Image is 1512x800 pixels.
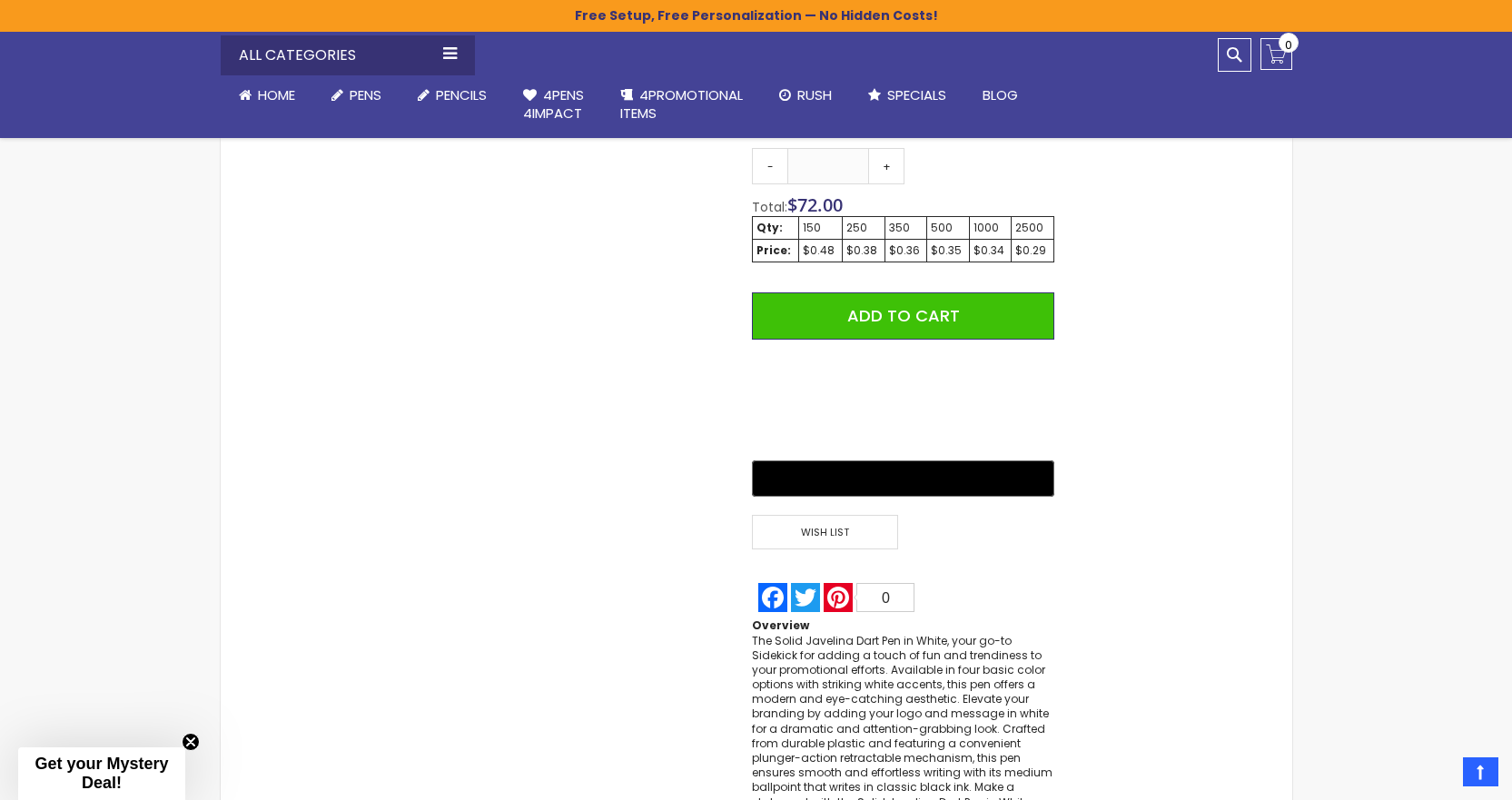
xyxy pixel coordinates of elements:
a: Wish List [752,515,903,550]
div: All Categories [221,35,475,75]
a: Home [221,75,313,115]
div: Get your Mystery Deal!Close teaser [18,747,185,800]
a: Pencils [400,75,505,115]
strong: Overview [752,617,809,633]
div: $0.29 [1015,243,1050,258]
div: $0.36 [889,243,924,258]
div: $0.48 [803,243,838,258]
div: 1000 [973,221,1008,235]
a: 4Pens4impact [505,75,602,134]
a: Facebook [756,583,789,612]
span: Wish List [752,515,897,550]
button: Add to Cart [752,292,1053,340]
span: 4Pens 4impact [523,85,584,123]
strong: Price: [756,242,791,258]
span: Get your Mystery Deal! [35,755,168,792]
div: $0.35 [931,243,965,258]
span: Pens [350,85,381,104]
strong: Qty: [756,220,783,235]
div: 350 [889,221,924,235]
span: 0 [882,590,890,606]
span: Specials [887,85,946,104]
a: - [752,148,788,184]
span: $ [787,193,843,217]
a: Pens [313,75,400,115]
button: Buy with GPay [752,460,1053,497]
a: Pinterest0 [822,583,916,612]
a: Twitter [789,583,822,612]
iframe: PayPal [752,353,1053,448]
span: Total: [752,198,787,216]
a: Top [1463,757,1498,786]
a: Rush [761,75,850,115]
div: $0.34 [973,243,1008,258]
a: 0 [1260,38,1292,70]
a: + [868,148,904,184]
span: Pencils [436,85,487,104]
span: 0 [1285,36,1292,54]
span: Blog [983,85,1018,104]
div: 2500 [1015,221,1050,235]
button: Close teaser [182,733,200,751]
span: Rush [797,85,832,104]
div: 500 [931,221,965,235]
div: 150 [803,221,838,235]
div: 250 [846,221,881,235]
a: Specials [850,75,964,115]
a: Blog [964,75,1036,115]
div: $0.38 [846,243,881,258]
span: Home [258,85,295,104]
span: Add to Cart [847,304,960,327]
span: 4PROMOTIONAL ITEMS [620,85,743,123]
span: 72.00 [797,193,843,217]
a: 4PROMOTIONALITEMS [602,75,761,134]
